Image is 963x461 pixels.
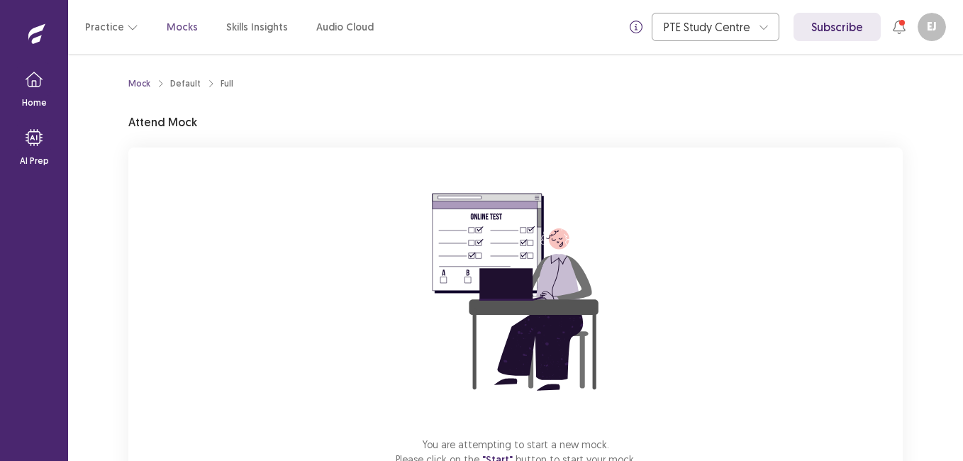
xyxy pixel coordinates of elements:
p: Home [22,96,47,109]
a: Mocks [167,20,198,35]
img: attend-mock [388,165,643,420]
a: Subscribe [794,13,881,41]
button: Practice [85,14,138,40]
a: Mock [128,77,150,90]
a: Audio Cloud [316,20,374,35]
button: info [623,14,649,40]
div: PTE Study Centre [664,13,752,40]
nav: breadcrumb [128,77,233,90]
div: Full [221,77,233,90]
div: Default [170,77,201,90]
a: Skills Insights [226,20,288,35]
button: EJ [918,13,946,41]
p: AI Prep [20,155,49,167]
p: Attend Mock [128,113,197,130]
